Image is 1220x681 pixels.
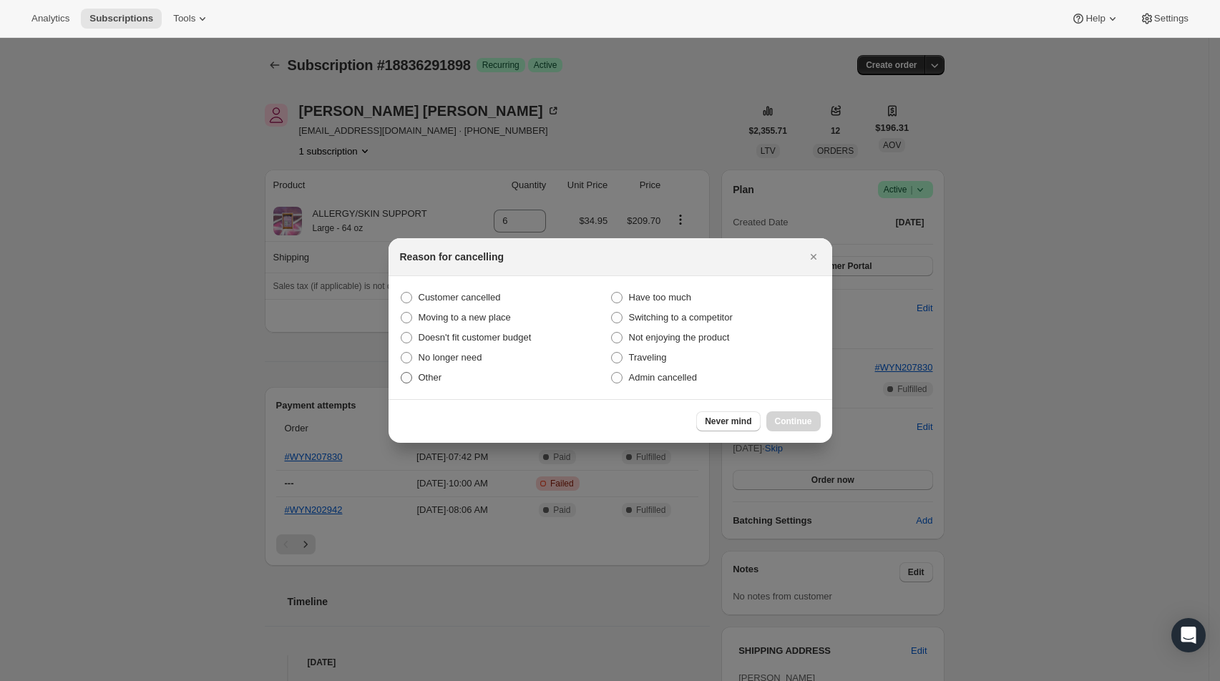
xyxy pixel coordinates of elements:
div: Open Intercom Messenger [1171,618,1206,652]
button: Never mind [696,411,760,431]
span: Have too much [629,292,691,303]
span: Traveling [629,352,667,363]
span: No longer need [419,352,482,363]
span: Other [419,372,442,383]
span: Customer cancelled [419,292,501,303]
span: Help [1085,13,1105,24]
span: Not enjoying the product [629,332,730,343]
span: Subscriptions [89,13,153,24]
button: Help [1063,9,1128,29]
span: Moving to a new place [419,312,511,323]
button: Analytics [23,9,78,29]
button: Close [804,247,824,267]
button: Tools [165,9,218,29]
span: Tools [173,13,195,24]
button: Subscriptions [81,9,162,29]
span: Settings [1154,13,1189,24]
span: Switching to a competitor [629,312,733,323]
span: Analytics [31,13,69,24]
button: Settings [1131,9,1197,29]
span: Admin cancelled [629,372,697,383]
span: Doesn't fit customer budget [419,332,532,343]
h2: Reason for cancelling [400,250,504,264]
span: Never mind [705,416,751,427]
